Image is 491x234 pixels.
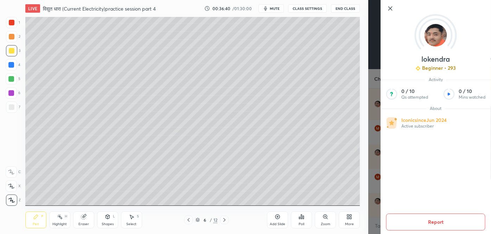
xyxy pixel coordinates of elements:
div: Poll [299,222,304,226]
div: 3 [6,45,20,56]
div: Highlight [52,222,67,226]
div: Pen [33,222,39,226]
div: Z [6,195,21,206]
div: Eraser [78,222,89,226]
img: Learner_Badge_beginner_1_8b307cf2a0.svg [416,66,421,71]
p: Beginner • 293 [422,65,456,71]
div: Shapes [102,222,114,226]
p: Qs attempted [401,94,428,100]
div: 6 [201,218,208,222]
button: mute [259,4,284,13]
img: 17963b32a8114a8eaca756b508a36ab1.jpg [425,24,447,47]
button: Report [386,214,485,230]
div: 4 [6,59,20,70]
button: End Class [331,4,360,13]
div: Add Slide [270,222,285,226]
div: 12 [213,217,217,223]
div: / [210,218,212,222]
div: 1 [6,17,20,28]
p: Mins watched [459,94,485,100]
p: Active subscriber [401,123,447,129]
div: 5 [6,73,20,85]
div: C [6,166,21,178]
h4: विद्युत धारा (Current Electricity)practice session part 4 [43,5,156,12]
div: LIVE [25,4,40,13]
div: Zoom [321,222,330,226]
span: Activity [425,77,446,82]
span: mute [270,6,280,11]
div: Select [126,222,136,226]
div: 2 [6,31,20,42]
div: H [65,215,67,218]
span: About [426,106,445,111]
p: 0 / 10 [459,88,485,94]
p: Iconic since Jun 2024 [401,117,447,123]
div: More [345,222,354,226]
p: 0 / 10 [401,88,428,94]
div: X [6,180,21,192]
div: S [137,215,139,218]
div: 6 [6,87,20,99]
p: lokendra [421,56,450,62]
div: 7 [6,101,20,113]
div: L [113,215,115,218]
button: CLASS SETTINGS [288,4,327,13]
div: P [41,215,43,218]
